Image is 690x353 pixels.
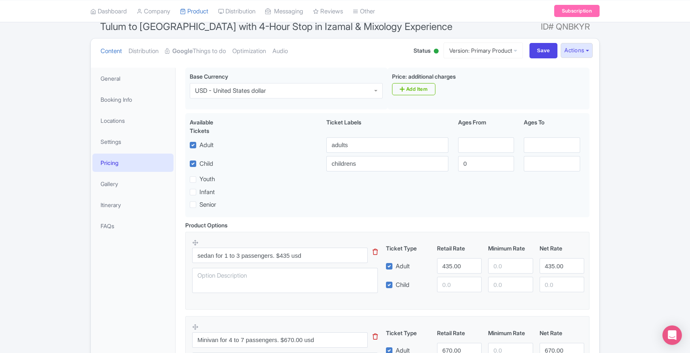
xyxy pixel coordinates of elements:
[434,329,485,337] div: Retail Rate
[272,39,288,64] a: Audio
[199,175,215,184] label: Youth
[540,277,584,292] input: 0.0
[662,325,682,345] div: Open Intercom Messenger
[485,329,536,337] div: Minimum Rate
[432,45,440,58] div: Active
[392,83,435,95] a: Add Item
[326,156,448,171] input: Child
[232,39,266,64] a: Optimization
[195,87,266,94] div: USD - United States dollar
[101,39,122,64] a: Content
[326,137,448,153] input: Adult
[414,46,431,55] span: Status
[190,73,228,80] span: Base Currency
[190,118,234,135] div: Available Tickets
[437,258,482,274] input: 0.0
[165,39,226,64] a: GoogleThings to do
[529,43,558,58] input: Save
[488,258,533,274] input: 0.0
[396,262,410,271] label: Adult
[92,196,174,214] a: Itinerary
[92,133,174,151] a: Settings
[541,19,590,35] span: ID# QNBKYR
[453,118,519,135] div: Ages From
[192,332,368,348] input: Option Name
[434,244,485,252] div: Retail Rate
[488,277,533,292] input: 0.0
[92,154,174,172] a: Pricing
[554,5,600,17] a: Subscription
[92,69,174,88] a: General
[392,72,456,81] label: Price: additional charges
[185,221,227,229] div: Product Options
[321,118,453,135] div: Ticket Labels
[129,39,159,64] a: Distribution
[92,111,174,130] a: Locations
[561,43,593,58] button: Actions
[485,244,536,252] div: Minimum Rate
[396,280,409,290] label: Child
[172,47,193,56] strong: Google
[444,43,523,58] a: Version: Primary Product
[199,188,215,197] label: Infant
[92,90,174,109] a: Booking Info
[383,329,434,337] div: Ticket Type
[92,217,174,235] a: FAQs
[536,329,587,337] div: Net Rate
[199,159,213,169] label: Child
[199,200,216,210] label: Senior
[540,258,584,274] input: 0.0
[92,175,174,193] a: Gallery
[437,277,482,292] input: 0.0
[100,21,452,32] span: Tulum to [GEOGRAPHIC_DATA] with 4-Hour Stop in Izamal & Mixology Experience
[383,244,434,252] div: Ticket Type
[199,141,214,150] label: Adult
[192,248,368,263] input: Option Name
[536,244,587,252] div: Net Rate
[519,118,585,135] div: Ages To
